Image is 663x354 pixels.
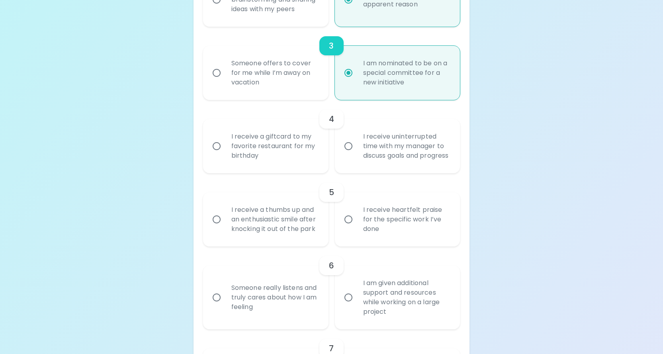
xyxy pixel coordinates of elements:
div: choice-group-check [203,27,460,100]
div: I receive a giftcard to my favorite restaurant for my birthday [225,122,324,170]
div: I am nominated to be on a special committee for a new initiative [357,49,456,97]
div: I receive heartfelt praise for the specific work I’ve done [357,196,456,243]
h6: 3 [329,39,334,52]
div: I receive uninterrupted time with my manager to discuss goals and progress [357,122,456,170]
div: I am given additional support and resources while working on a large project [357,269,456,326]
div: Someone really listens and truly cares about how I am feeling [225,274,324,321]
h6: 5 [329,186,334,199]
h6: 4 [329,113,334,125]
div: choice-group-check [203,100,460,173]
h6: 6 [329,259,334,272]
div: Someone offers to cover for me while I’m away on vacation [225,49,324,97]
div: choice-group-check [203,246,460,329]
div: I receive a thumbs up and an enthusiastic smile after knocking it out of the park [225,196,324,243]
div: choice-group-check [203,173,460,246]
